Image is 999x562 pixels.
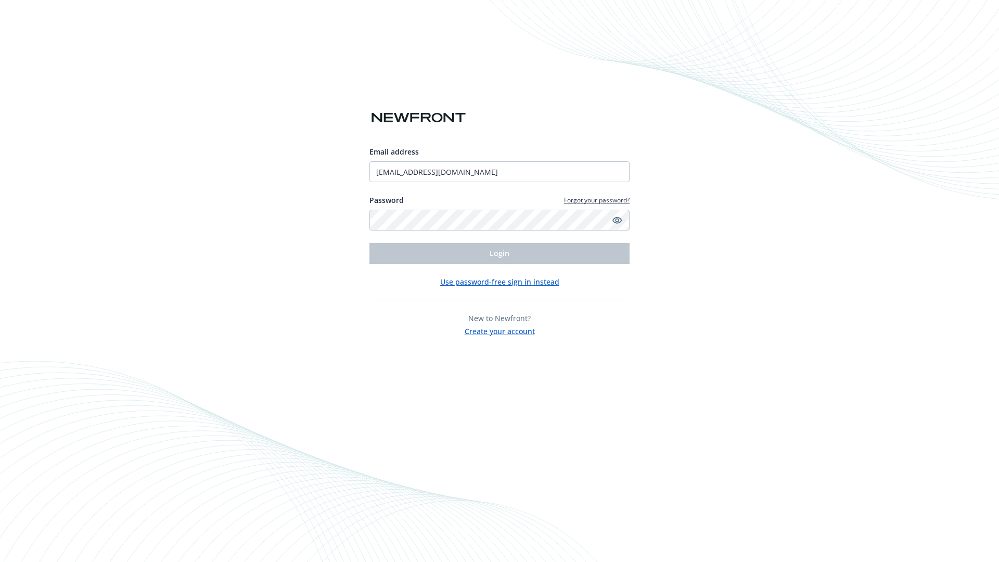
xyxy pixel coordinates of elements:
a: Show password [611,214,623,226]
span: New to Newfront? [468,313,531,323]
input: Enter your password [369,210,630,231]
a: Forgot your password? [564,196,630,205]
label: Password [369,195,404,206]
img: Newfront logo [369,109,468,127]
span: Login [490,248,509,258]
button: Use password-free sign in instead [440,276,559,287]
input: Enter your email [369,161,630,182]
button: Create your account [465,324,535,337]
span: Email address [369,147,419,157]
button: Login [369,243,630,264]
